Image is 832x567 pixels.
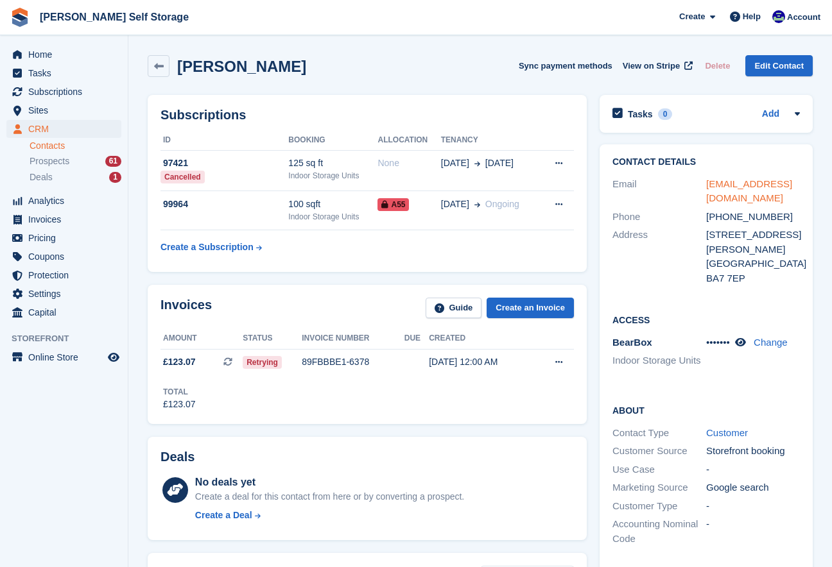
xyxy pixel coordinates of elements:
h2: Deals [160,450,195,464]
th: Invoice number [302,328,404,349]
div: Indoor Storage Units [288,170,377,182]
th: Tenancy [441,130,540,151]
a: [PERSON_NAME] Self Storage [35,6,194,28]
div: Create a Subscription [160,241,254,254]
div: Contact Type [612,426,706,441]
a: Guide [426,298,482,319]
span: Pricing [28,229,105,247]
span: View on Stripe [623,60,680,72]
span: BearBox [612,337,652,348]
h2: [PERSON_NAME] [177,58,306,75]
div: - [706,462,800,477]
span: ••••••• [706,337,730,348]
span: Invoices [28,210,105,228]
button: Sync payment methods [519,55,612,76]
div: Accounting Nominal Code [612,517,706,546]
div: Create a Deal [195,509,252,522]
span: Settings [28,285,105,303]
div: Phone [612,210,706,224]
th: ID [160,130,288,151]
div: Google search [706,480,800,495]
a: Create an Invoice [487,298,574,319]
div: 89FBBBE1-6378 [302,355,404,369]
div: Email [612,177,706,206]
span: Capital [28,303,105,321]
span: [DATE] [441,157,469,170]
a: Customer [706,427,748,438]
span: £123.07 [163,355,196,369]
span: Sites [28,101,105,119]
a: menu [6,248,121,266]
h2: Tasks [628,108,653,120]
div: [PHONE_NUMBER] [706,210,800,224]
h2: Invoices [160,298,212,319]
span: Account [787,11,820,24]
a: [EMAIL_ADDRESS][DOMAIN_NAME] [706,178,792,204]
div: No deals yet [195,475,464,490]
span: Online Store [28,348,105,366]
a: menu [6,64,121,82]
a: Deals 1 [30,171,121,184]
div: - [706,517,800,546]
h2: Contact Details [612,157,800,167]
div: Use Case [612,462,706,477]
span: Subscriptions [28,83,105,101]
span: Protection [28,266,105,284]
a: Add [762,107,779,122]
span: Analytics [28,192,105,210]
a: menu [6,101,121,119]
div: BA7 7EP [706,271,800,286]
span: Storefront [12,332,128,345]
div: Customer Source [612,444,706,459]
span: Prospects [30,155,69,167]
a: menu [6,303,121,321]
div: [STREET_ADDRESS] [706,228,800,242]
div: 97421 [160,157,288,170]
a: Create a Subscription [160,235,262,259]
span: Coupons [28,248,105,266]
span: [DATE] [485,157,514,170]
div: 0 [658,108,673,120]
h2: Access [612,313,800,326]
a: menu [6,210,121,228]
a: menu [6,120,121,138]
div: Total [163,386,196,398]
th: Created [429,328,533,349]
th: Amount [160,328,243,349]
a: View on Stripe [618,55,695,76]
div: 61 [105,156,121,167]
span: Home [28,46,105,63]
li: Indoor Storage Units [612,353,706,368]
span: Deals [30,171,53,183]
a: menu [6,229,121,247]
th: Allocation [377,130,440,151]
span: A55 [377,198,409,211]
a: menu [6,83,121,101]
div: [GEOGRAPHIC_DATA] [706,257,800,271]
span: Help [743,10,761,23]
span: Ongoing [485,199,519,209]
div: 100 sqft [288,198,377,211]
div: Storefront booking [706,444,800,459]
button: Delete [700,55,735,76]
span: CRM [28,120,105,138]
img: stora-icon-8386f47178a22dfd0bd8f6a31ec36ba5ce8667c1dd55bd0f319d3a0aa187defe.svg [10,8,30,27]
a: menu [6,192,121,210]
div: £123.07 [163,398,196,411]
a: Create a Deal [195,509,464,522]
div: Marketing Source [612,480,706,495]
th: Status [243,328,302,349]
span: Retrying [243,356,282,369]
span: Create [679,10,705,23]
div: Cancelled [160,171,205,183]
a: Edit Contact [745,55,813,76]
a: Change [754,337,788,348]
th: Booking [288,130,377,151]
div: [DATE] 12:00 AM [429,355,533,369]
img: Justin Farthing [772,10,785,23]
div: 125 sq ft [288,157,377,170]
a: Contacts [30,140,121,152]
div: Indoor Storage Units [288,211,377,223]
h2: About [612,403,800,416]
h2: Subscriptions [160,108,574,123]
